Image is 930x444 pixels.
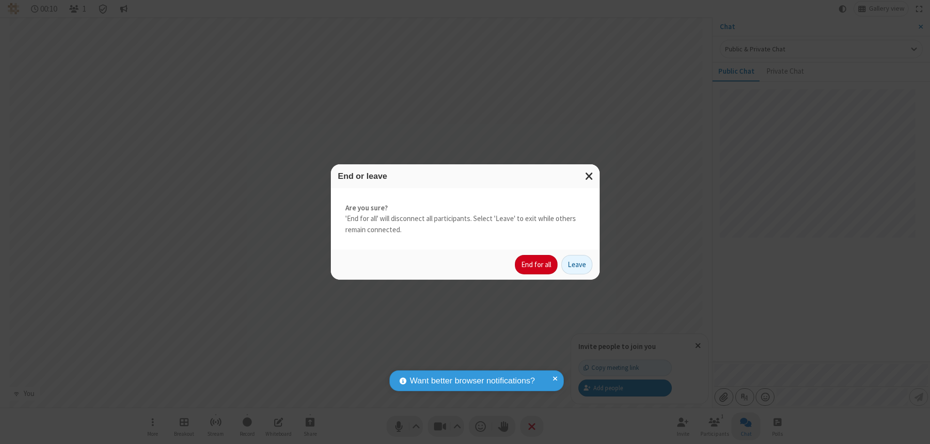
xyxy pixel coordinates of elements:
h3: End or leave [338,172,592,181]
button: Leave [561,255,592,274]
span: Want better browser notifications? [410,375,535,387]
div: 'End for all' will disconnect all participants. Select 'Leave' to exit while others remain connec... [331,188,600,250]
strong: Are you sure? [345,203,585,214]
button: End for all [515,255,558,274]
button: Close modal [579,164,600,188]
